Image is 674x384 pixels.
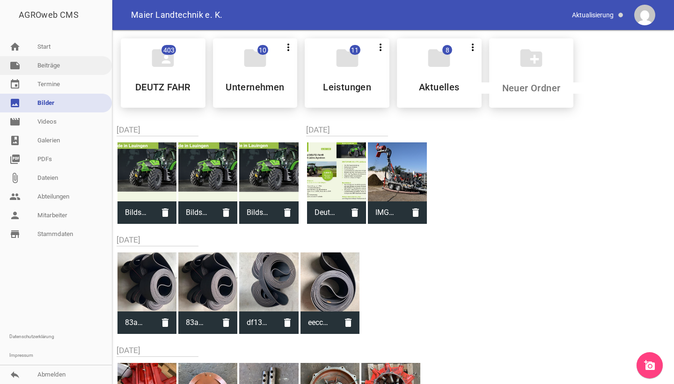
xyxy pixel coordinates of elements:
[178,310,215,335] span: 83a8c83e-41ac-4869-891a-494f3a561d39.jpg
[276,201,299,224] i: delete
[644,360,655,371] i: add_a_photo
[150,45,176,71] i: folder_shared
[9,116,21,127] i: movie
[131,11,222,19] span: Maier Landtechnik e. K.
[9,79,21,90] i: event
[404,201,427,224] i: delete
[350,45,360,55] span: 11
[368,200,404,225] span: IMG_8387.jpg
[426,45,452,71] i: folder
[9,210,21,221] i: person
[344,201,366,224] i: delete
[213,38,298,108] div: Unternehmen
[239,200,276,225] span: Bildschirmfoto 2025-09-07 um 10.00.51.png
[419,82,460,92] h5: Aktuelles
[307,200,344,225] span: Deutz BBV.jpg
[334,45,360,71] i: folder
[476,82,586,94] input: Neuer Ordner
[467,42,478,53] i: more_vert
[305,38,389,108] div: Leistungen
[117,344,421,357] h2: [DATE]
[464,38,482,55] button: more_vert
[283,42,294,53] i: more_vert
[306,124,428,136] h2: [DATE]
[9,229,21,240] i: store_mall_directory
[276,311,299,334] i: delete
[442,45,452,55] span: 8
[257,45,268,55] span: 10
[9,41,21,52] i: home
[226,82,284,92] h5: Unternehmen
[154,311,176,334] i: delete
[9,172,21,184] i: attach_file
[9,191,21,202] i: people
[117,234,360,246] h2: [DATE]
[9,60,21,71] i: note
[154,201,176,224] i: delete
[372,38,389,55] button: more_vert
[518,45,544,71] i: create_new_folder
[375,42,386,53] i: more_vert
[337,311,359,334] i: delete
[9,97,21,109] i: image
[121,38,205,108] div: DEUTZ FAHR
[161,45,176,55] span: 403
[9,135,21,146] i: photo_album
[9,369,21,380] i: reply
[279,38,297,55] button: more_vert
[178,200,215,225] span: Bildschirmfoto 2025-09-07 um 10.00.51.png
[323,82,371,92] h5: Leistungen
[397,38,482,108] div: Aktuelles
[300,310,337,335] span: eecc25b7-949d-4119-b438-9d8806a89f47.jpg
[215,201,237,224] i: delete
[117,200,154,225] span: Bildschirmfoto 2025-09-07 um 10.00.51.png
[117,124,300,136] h2: [DATE]
[135,82,191,92] h5: DEUTZ FAHR
[242,45,268,71] i: folder
[239,310,276,335] span: df13628b-8d1b-40c0-bcc3-a4ee2500eec3.jpg
[117,310,154,335] span: 83a8c83e-41ac-4869-891a-494f3a561d39_Nero_AI_Image_Upscaler_Photo.jpeg
[9,154,21,165] i: picture_as_pdf
[215,311,237,334] i: delete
